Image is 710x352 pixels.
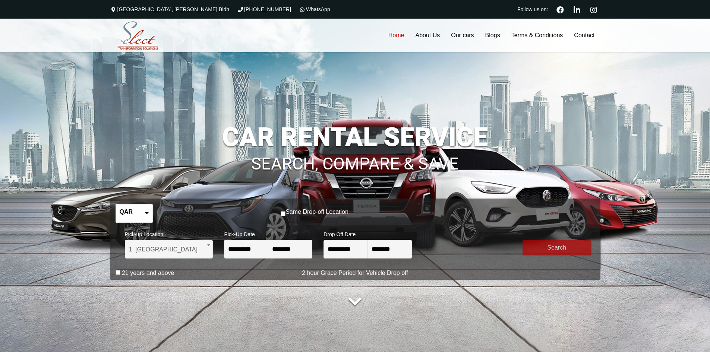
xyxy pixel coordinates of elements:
span: 1. Hamad International Airport [125,240,213,259]
span: Drop Off Date [324,226,412,240]
a: Terms & Conditions [506,19,569,52]
a: About Us [410,19,445,52]
span: Pick-up Location [125,226,213,240]
h1: CAR RENTAL SERVICE [110,124,600,150]
a: [PHONE_NUMBER] [237,6,291,12]
label: QAR [120,208,133,216]
a: Instagram [587,5,600,13]
span: Pick-Up Date [224,226,312,240]
a: Linkedin [571,5,584,13]
a: Contact [568,19,600,52]
label: 21 years and above [122,269,174,277]
a: WhatsApp [299,6,330,12]
a: Home [383,19,410,52]
p: 2 hour Grace Period for Vehicle Drop off [110,269,600,278]
a: Our cars [445,19,479,52]
label: Same Drop-off Location [285,208,348,216]
span: 1. Hamad International Airport [129,240,209,259]
h1: SEARCH, COMPARE & SAVE [110,144,600,172]
img: Select Rent a Car [112,20,164,52]
a: Facebook [553,5,567,13]
a: Blogs [480,19,506,52]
